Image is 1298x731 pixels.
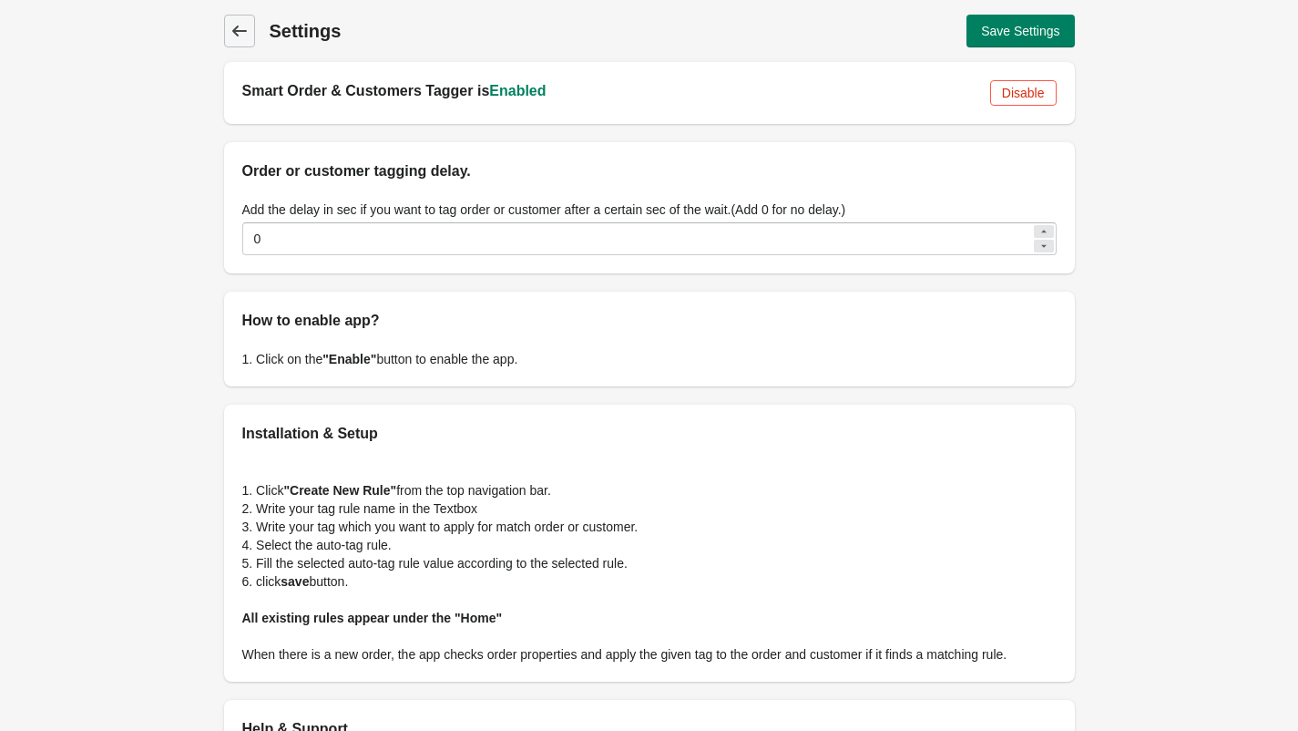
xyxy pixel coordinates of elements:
b: "Enable" [322,352,376,366]
p: 1. Click from the top navigation bar. [242,481,1057,499]
p: 6. click button. [242,572,1057,591]
label: Add the delay in sec if you want to tag order or customer after a certain sec of the wait.(Add 0 ... [242,201,846,219]
p: 3. Write your tag which you want to apply for match order or customer. [242,518,1057,536]
p: 4. Select the auto-tag rule. [242,536,1057,554]
p: When there is a new order, the app checks order properties and apply the given tag to the order a... [242,645,1057,664]
button: Disable [990,80,1057,106]
h2: How to enable app? [242,310,1057,332]
button: Save Settings [966,15,1074,47]
span: Enabled [489,83,546,98]
p: 5. Fill the selected auto-tag rule value according to the selected rule. [242,554,1057,572]
span: Save Settings [981,24,1059,38]
input: delay in sec [242,222,1031,255]
b: save [281,574,309,589]
h1: Settings [270,18,639,44]
h2: Smart Order & Customers Tagger is [242,80,976,102]
b: "Create New Rule" [283,483,396,498]
b: All existing rules appear under the "Home" [242,611,503,625]
h2: Order or customer tagging delay. [242,160,1057,182]
h2: Installation & Setup [242,423,1057,445]
p: 1. Click on the button to enable the app. [242,350,1057,368]
span: Disable [1002,86,1045,100]
p: 2. Write your tag rule name in the Textbox [242,499,1057,518]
